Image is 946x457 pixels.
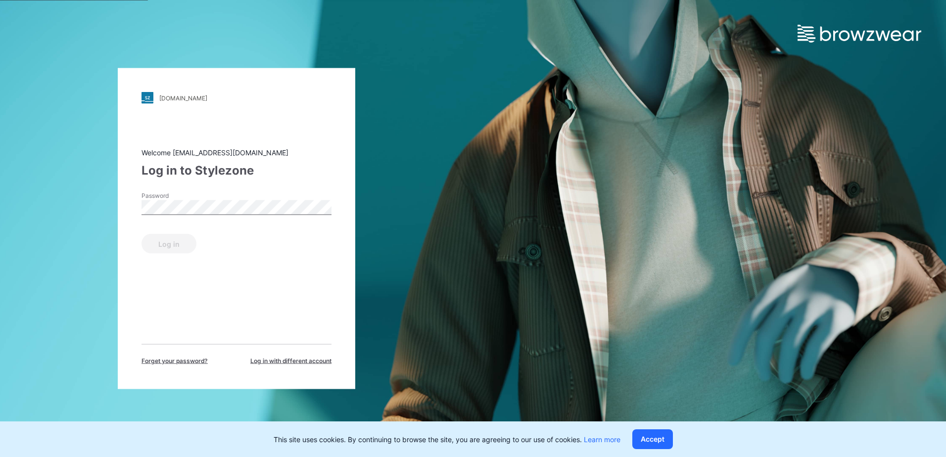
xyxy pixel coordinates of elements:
span: Log in with different account [250,357,331,366]
a: [DOMAIN_NAME] [142,92,331,104]
label: Password [142,191,211,200]
p: This site uses cookies. By continuing to browse the site, you are agreeing to our use of cookies. [274,434,620,445]
div: [DOMAIN_NAME] [159,94,207,101]
div: Log in to Stylezone [142,162,331,180]
div: Welcome [EMAIL_ADDRESS][DOMAIN_NAME] [142,147,331,158]
span: Forget your password? [142,357,208,366]
a: Learn more [584,435,620,444]
button: Accept [632,429,673,449]
img: stylezone-logo.562084cfcfab977791bfbf7441f1a819.svg [142,92,153,104]
img: browzwear-logo.e42bd6dac1945053ebaf764b6aa21510.svg [798,25,921,43]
